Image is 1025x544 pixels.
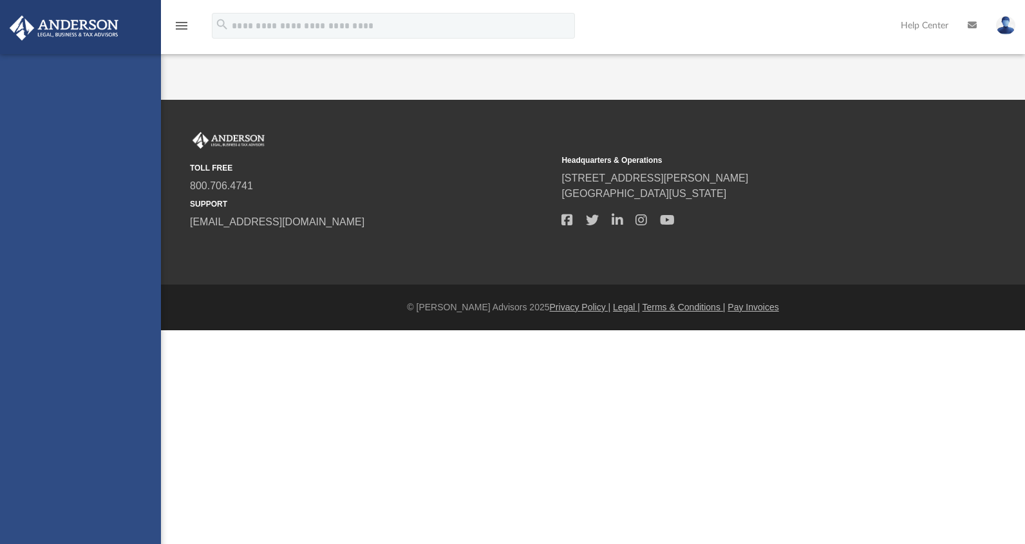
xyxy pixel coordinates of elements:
[613,302,640,312] a: Legal |
[728,302,778,312] a: Pay Invoices
[996,16,1015,35] img: User Pic
[561,173,748,183] a: [STREET_ADDRESS][PERSON_NAME]
[561,188,726,199] a: [GEOGRAPHIC_DATA][US_STATE]
[190,162,552,174] small: TOLL FREE
[174,24,189,33] a: menu
[215,17,229,32] i: search
[561,155,924,166] small: Headquarters & Operations
[6,15,122,41] img: Anderson Advisors Platinum Portal
[190,216,364,227] a: [EMAIL_ADDRESS][DOMAIN_NAME]
[174,18,189,33] i: menu
[190,198,552,210] small: SUPPORT
[190,180,253,191] a: 800.706.4741
[190,132,267,149] img: Anderson Advisors Platinum Portal
[161,301,1025,314] div: © [PERSON_NAME] Advisors 2025
[550,302,611,312] a: Privacy Policy |
[643,302,726,312] a: Terms & Conditions |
